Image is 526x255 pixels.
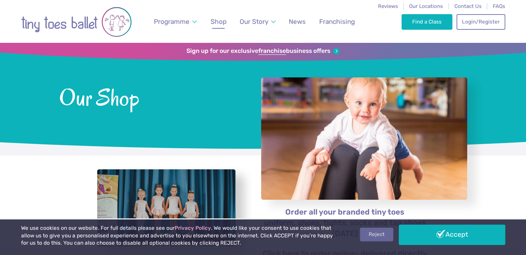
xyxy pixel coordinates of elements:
[493,3,505,9] a: FAQs
[319,18,355,26] span: Franchising
[150,13,200,30] a: Programme
[399,225,505,245] a: Accept
[236,13,279,30] a: Our Story
[316,13,358,30] a: Franchising
[454,3,481,9] a: Contact Us
[289,18,306,26] span: News
[456,14,505,29] a: Login/Register
[59,83,243,111] span: Our Shop
[175,225,211,231] a: Privacy Policy
[154,18,190,26] span: Programme
[360,228,393,241] a: Reject
[97,169,236,247] a: View full-size image
[186,47,340,55] a: Sign up for our exclusivefranchisebusiness offers
[240,18,268,26] span: Our Story
[378,3,398,9] a: Reviews
[261,207,429,239] p: Order all your branded tiny toes uniform, shoes, tights, socks and tap shoes [DATE]
[402,14,452,29] a: Find a Class
[286,13,309,30] a: News
[21,4,132,39] img: tiny toes ballet
[409,3,443,9] a: Our Locations
[21,225,336,247] p: We use cookies on our website. For full details please see our . We would like your consent to us...
[211,18,227,26] span: Shop
[258,47,286,55] strong: franchise
[207,13,230,30] a: Shop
